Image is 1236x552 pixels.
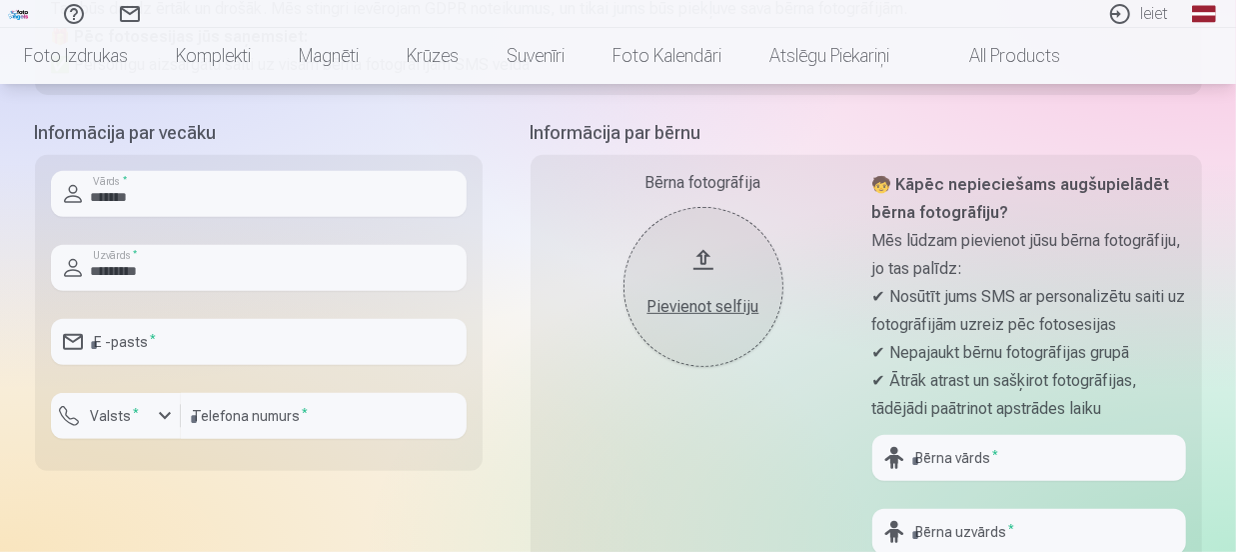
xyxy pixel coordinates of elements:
[383,28,483,84] a: Krūzes
[483,28,589,84] a: Suvenīri
[51,393,181,439] button: Valsts*
[872,227,1186,283] p: Mēs lūdzam pievienot jūsu bērna fotogrāfiju, jo tas palīdz:
[872,175,1170,222] strong: 🧒 Kāpēc nepieciešams augšupielādēt bērna fotogrāfiju?
[83,406,148,426] label: Valsts
[872,367,1186,423] p: ✔ Ātrāk atrast un sašķirot fotogrāfijas, tādējādi paātrinot apstrādes laiku
[152,28,275,84] a: Komplekti
[623,207,783,367] button: Pievienot selfiju
[745,28,913,84] a: Atslēgu piekariņi
[872,283,1186,339] p: ✔ Nosūtīt jums SMS ar personalizētu saiti uz fotogrāfijām uzreiz pēc fotosesijas
[547,171,860,195] div: Bērna fotogrāfija
[275,28,383,84] a: Magnēti
[8,8,30,20] img: /fa1
[643,295,763,319] div: Pievienot selfiju
[35,119,483,147] h5: Informācija par vecāku
[531,119,1202,147] h5: Informācija par bērnu
[872,339,1186,367] p: ✔ Nepajaukt bērnu fotogrāfijas grupā
[913,28,1084,84] a: All products
[589,28,745,84] a: Foto kalendāri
